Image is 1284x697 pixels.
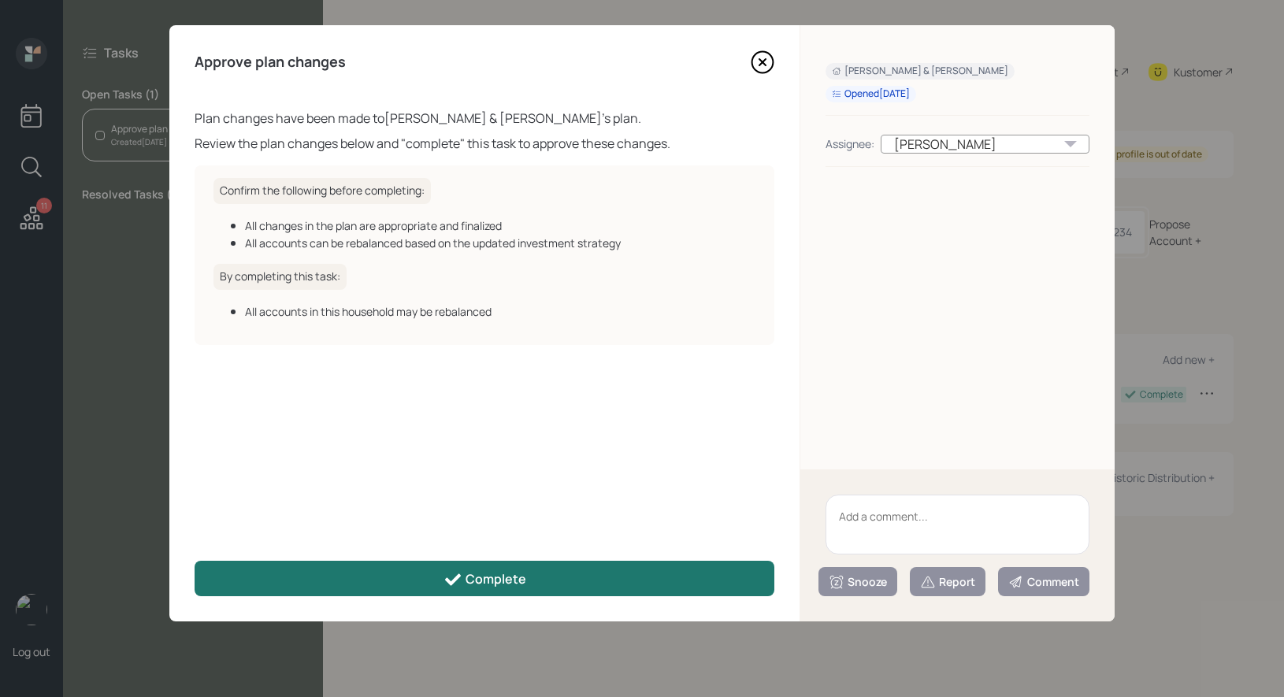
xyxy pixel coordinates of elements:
[832,87,910,101] div: Opened [DATE]
[910,567,985,596] button: Report
[1008,574,1079,590] div: Comment
[826,135,874,152] div: Assignee:
[195,109,774,128] div: Plan changes have been made to [PERSON_NAME] & [PERSON_NAME] 's plan.
[443,570,526,589] div: Complete
[920,574,975,590] div: Report
[881,135,1089,154] div: [PERSON_NAME]
[245,303,755,320] div: All accounts in this household may be rebalanced
[832,65,1008,78] div: [PERSON_NAME] & [PERSON_NAME]
[245,235,755,251] div: All accounts can be rebalanced based on the updated investment strategy
[213,264,347,290] h6: By completing this task:
[998,567,1089,596] button: Comment
[195,134,774,153] div: Review the plan changes below and "complete" this task to approve these changes.
[195,561,774,596] button: Complete
[245,217,755,234] div: All changes in the plan are appropriate and finalized
[213,178,431,204] h6: Confirm the following before completing:
[195,54,346,71] h4: Approve plan changes
[818,567,897,596] button: Snooze
[829,574,887,590] div: Snooze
